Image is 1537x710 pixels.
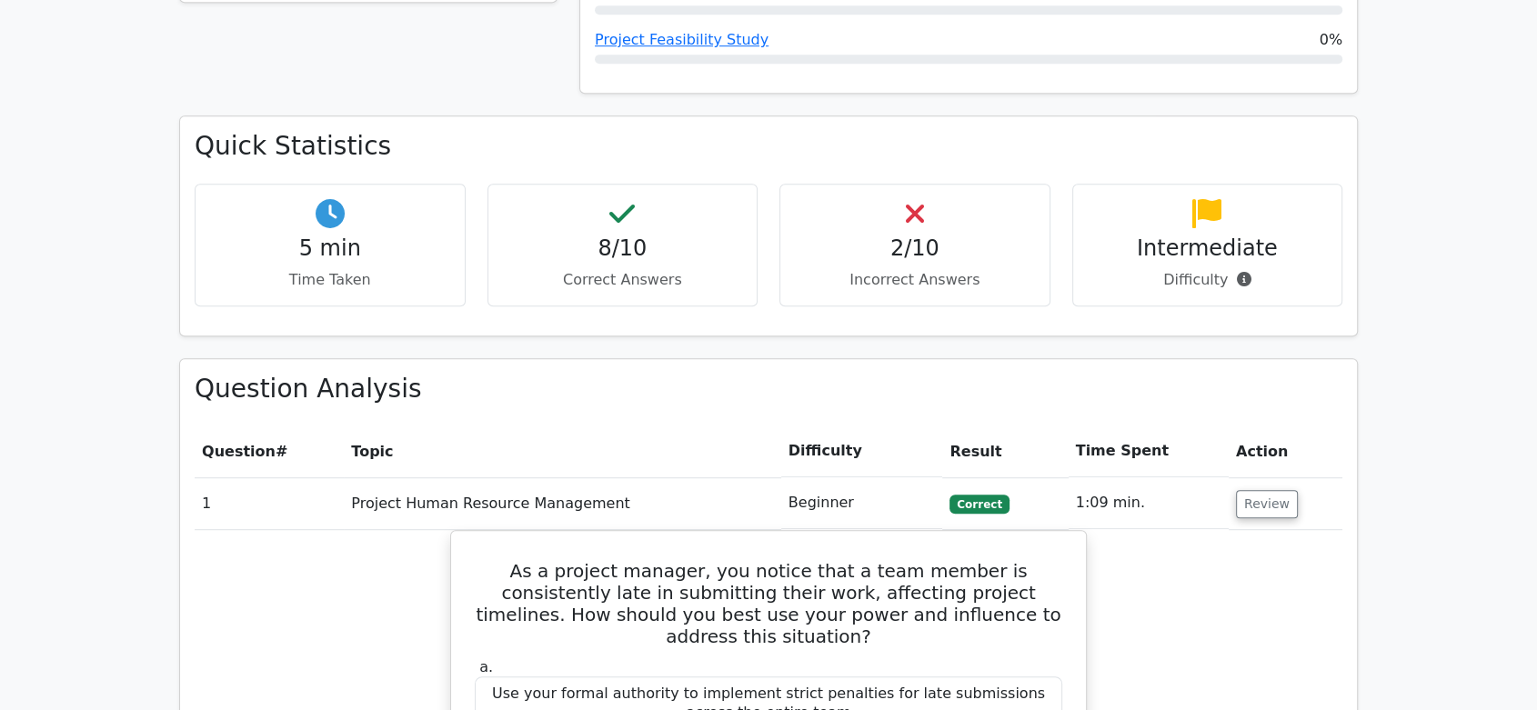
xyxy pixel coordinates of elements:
[1069,425,1229,477] th: Time Spent
[1088,269,1328,291] p: Difficulty
[942,425,1068,477] th: Result
[344,425,780,477] th: Topic
[1236,490,1298,518] button: Review
[781,425,943,477] th: Difficulty
[1088,235,1328,262] h4: Intermediate
[795,235,1035,262] h4: 2/10
[795,269,1035,291] p: Incorrect Answers
[503,235,743,262] h4: 8/10
[344,477,780,529] td: Project Human Resource Management
[1320,29,1342,51] span: 0%
[1069,477,1229,529] td: 1:09 min.
[473,560,1064,647] h5: As a project manager, you notice that a team member is consistently late in submitting their work...
[195,477,344,529] td: 1
[210,269,450,291] p: Time Taken
[1229,425,1342,477] th: Action
[195,374,1342,405] h3: Question Analysis
[781,477,943,529] td: Beginner
[479,658,493,675] span: a.
[195,425,344,477] th: #
[210,235,450,262] h4: 5 min
[202,443,276,460] span: Question
[503,269,743,291] p: Correct Answers
[195,131,1342,162] h3: Quick Statistics
[595,31,768,48] a: Project Feasibility Study
[949,495,1009,513] span: Correct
